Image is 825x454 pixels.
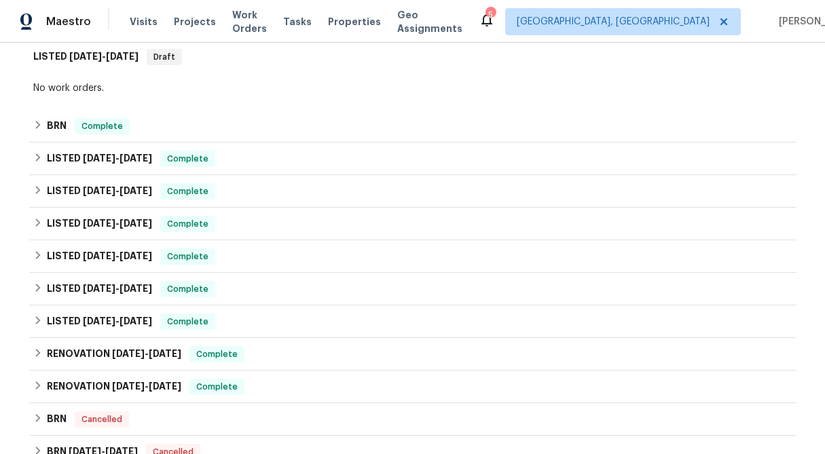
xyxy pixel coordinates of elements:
[46,15,91,29] span: Maestro
[33,81,792,95] div: No work orders.
[106,52,139,61] span: [DATE]
[485,8,495,22] div: 5
[29,175,796,208] div: LISTED [DATE]-[DATE]Complete
[29,35,796,79] div: LISTED [DATE]-[DATE]Draft
[112,381,145,391] span: [DATE]
[83,186,152,195] span: -
[112,349,145,358] span: [DATE]
[47,118,67,134] h6: BRN
[120,316,152,326] span: [DATE]
[397,8,462,35] span: Geo Assignments
[29,110,796,143] div: BRN Complete
[29,208,796,240] div: LISTED [DATE]-[DATE]Complete
[76,413,128,426] span: Cancelled
[47,379,181,395] h6: RENOVATION
[120,153,152,163] span: [DATE]
[29,371,796,403] div: RENOVATION [DATE]-[DATE]Complete
[29,143,796,175] div: LISTED [DATE]-[DATE]Complete
[120,186,152,195] span: [DATE]
[120,219,152,228] span: [DATE]
[47,183,152,200] h6: LISTED
[112,381,181,391] span: -
[162,185,214,198] span: Complete
[83,153,152,163] span: -
[47,281,152,297] h6: LISTED
[162,250,214,263] span: Complete
[76,119,128,133] span: Complete
[83,219,115,228] span: [DATE]
[162,282,214,296] span: Complete
[328,15,381,29] span: Properties
[283,17,312,26] span: Tasks
[29,273,796,305] div: LISTED [DATE]-[DATE]Complete
[120,251,152,261] span: [DATE]
[29,338,796,371] div: RENOVATION [DATE]-[DATE]Complete
[162,315,214,328] span: Complete
[47,314,152,330] h6: LISTED
[174,15,216,29] span: Projects
[83,219,152,228] span: -
[47,411,67,428] h6: BRN
[33,49,139,65] h6: LISTED
[517,15,710,29] span: [GEOGRAPHIC_DATA], [GEOGRAPHIC_DATA]
[47,248,152,265] h6: LISTED
[47,151,152,167] h6: LISTED
[191,347,243,361] span: Complete
[83,251,115,261] span: [DATE]
[149,349,181,358] span: [DATE]
[69,52,139,61] span: -
[83,284,115,293] span: [DATE]
[29,305,796,338] div: LISTED [DATE]-[DATE]Complete
[148,50,181,64] span: Draft
[29,403,796,436] div: BRN Cancelled
[69,52,102,61] span: [DATE]
[162,152,214,166] span: Complete
[149,381,181,391] span: [DATE]
[83,186,115,195] span: [DATE]
[83,251,152,261] span: -
[47,216,152,232] h6: LISTED
[120,284,152,293] span: [DATE]
[130,15,158,29] span: Visits
[83,316,152,326] span: -
[29,240,796,273] div: LISTED [DATE]-[DATE]Complete
[112,349,181,358] span: -
[83,284,152,293] span: -
[83,153,115,163] span: [DATE]
[162,217,214,231] span: Complete
[47,346,181,362] h6: RENOVATION
[232,8,267,35] span: Work Orders
[83,316,115,326] span: [DATE]
[191,380,243,394] span: Complete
